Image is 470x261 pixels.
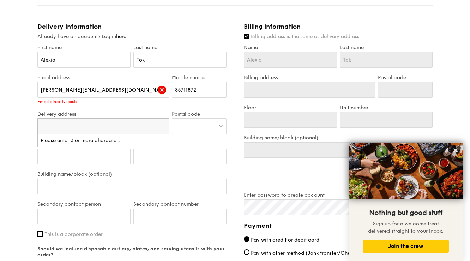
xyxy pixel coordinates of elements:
h4: Payment [244,221,433,231]
label: Unit number [340,105,433,111]
label: Billing address [244,75,375,81]
label: Floor [244,105,337,111]
div: Already have an account? Log in . [37,33,227,40]
input: This is a corporate order [37,231,43,237]
label: Mobile number [172,75,227,81]
button: Close [450,145,461,156]
span: Pay with other method (Bank transfer/Cheque/Invoice) [251,250,381,256]
span: Sign up for a welcome treat delivered straight to your inbox. [368,221,444,234]
label: Building name/block (optional) [37,171,227,177]
input: Pay with credit or debit card [244,236,249,242]
span: Billing information [244,23,301,30]
span: Pay with credit or debit card [251,237,319,243]
label: Postal code [378,75,433,81]
strong: Should we include disposable cutlery, plates, and serving utensils with your order? [37,246,225,258]
label: First name [37,45,131,51]
span: Nothing but good stuff [369,209,442,217]
label: Secondary contact person [37,201,131,207]
button: Join the crew [363,240,449,253]
span: Billing address is the same as delivery address [251,34,359,40]
label: Building name/block (optional) [244,135,433,141]
input: Billing address is the same as delivery address [244,34,249,39]
label: Delivery address [37,111,169,117]
label: Enter password to create account [244,192,433,198]
img: DSC07876-Edit02-Large.jpeg [349,143,463,199]
label: Email address [37,75,169,81]
label: Unit number [133,141,227,147]
input: Pay with other method (Bank transfer/Cheque/Invoice) [244,249,249,255]
img: icon-dropdown.fa26e9f9.svg [218,123,223,128]
span: Delivery information [37,23,102,30]
label: Name [244,45,337,51]
img: icon-error.62b55002.svg [158,86,166,94]
div: Email already exists [37,99,169,104]
a: here [116,34,126,40]
span: This is a corporate order [44,231,103,237]
label: Postal code [172,111,227,117]
label: Secondary contact number [133,201,227,207]
li: Please enter 3 or more characters [38,134,169,147]
label: Last name [340,45,433,51]
label: Last name [133,45,227,51]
